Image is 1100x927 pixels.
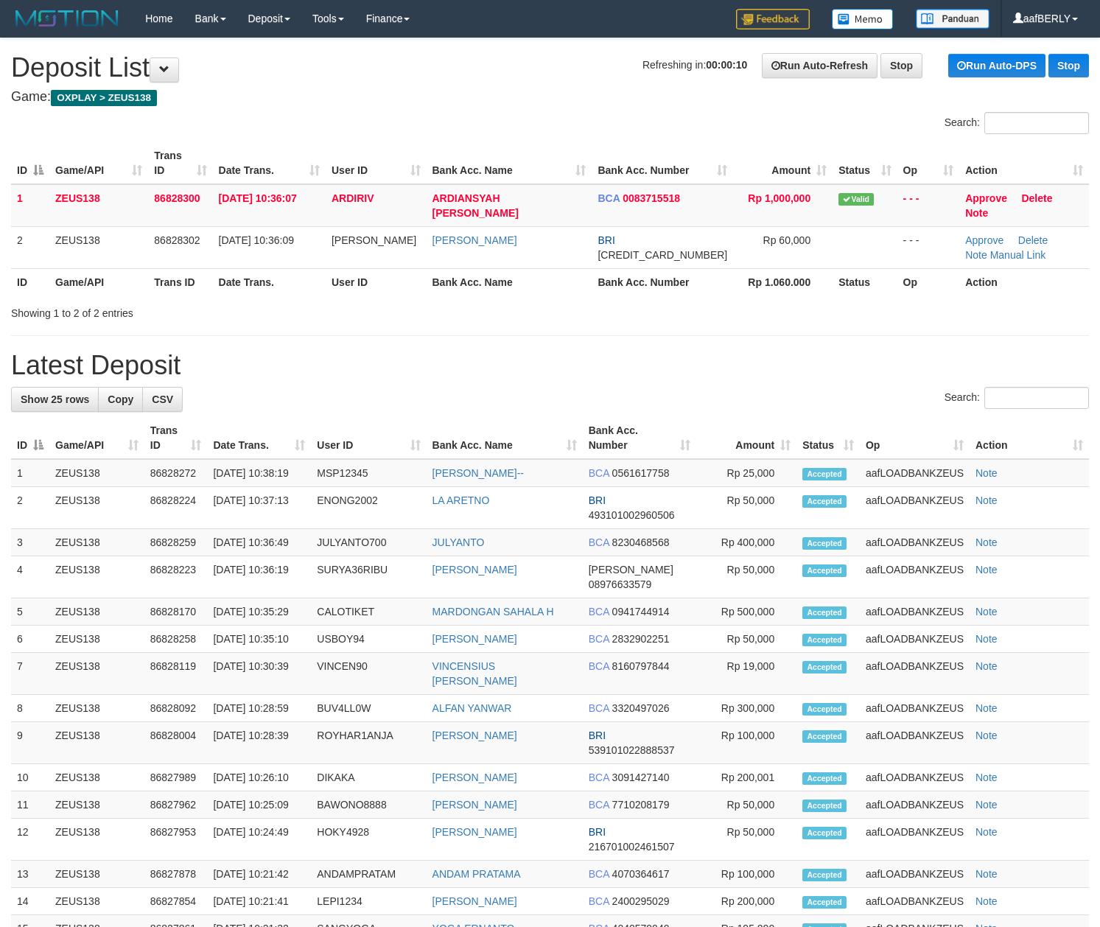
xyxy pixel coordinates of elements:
[207,695,311,722] td: [DATE] 10:28:59
[589,702,609,714] span: BCA
[207,529,311,556] td: [DATE] 10:36:49
[207,764,311,791] td: [DATE] 10:26:10
[49,791,144,819] td: ZEUS138
[860,556,970,598] td: aafLOADBANKZEUS
[589,868,609,880] span: BCA
[975,702,998,714] a: Note
[589,578,652,590] span: Copy 08976633579 to clipboard
[802,468,847,480] span: Accepted
[860,888,970,915] td: aafLOADBANKZEUS
[860,653,970,695] td: aafLOADBANKZEUS
[838,193,874,206] span: Valid transaction
[612,467,670,479] span: Copy 0561617758 to clipboard
[432,868,521,880] a: ANDAM PRATAMA
[589,841,675,853] span: Copy 216701002461507 to clipboard
[762,53,877,78] a: Run Auto-Refresh
[144,861,208,888] td: 86827878
[623,192,680,204] span: Copy 0083715518 to clipboard
[11,184,49,227] td: 1
[733,268,833,295] th: Rp 1.060.000
[49,598,144,626] td: ZEUS138
[975,494,998,506] a: Note
[975,467,998,479] a: Note
[897,142,960,184] th: Op: activate to sort column ascending
[49,142,148,184] th: Game/API: activate to sort column ascending
[207,861,311,888] td: [DATE] 10:21:42
[802,564,847,577] span: Accepted
[207,417,311,459] th: Date Trans.: activate to sort column ascending
[975,730,998,741] a: Note
[432,702,512,714] a: ALFAN YANWAR
[11,387,99,412] a: Show 25 rows
[965,234,1003,246] a: Approve
[11,90,1089,105] h4: Game:
[432,730,517,741] a: [PERSON_NAME]
[860,487,970,529] td: aafLOADBANKZEUS
[589,799,609,811] span: BCA
[583,417,696,459] th: Bank Acc. Number: activate to sort column ascending
[860,598,970,626] td: aafLOADBANKZEUS
[11,819,49,861] td: 12
[1018,234,1048,246] a: Delete
[11,861,49,888] td: 13
[589,730,606,741] span: BRI
[965,207,988,219] a: Note
[432,606,554,618] a: MARDONGAN SAHALA H
[49,695,144,722] td: ZEUS138
[706,59,747,71] strong: 00:00:10
[589,536,609,548] span: BCA
[589,467,609,479] span: BCA
[860,695,970,722] td: aafLOADBANKZEUS
[432,772,517,783] a: [PERSON_NAME]
[432,660,517,687] a: VINCENSIUS [PERSON_NAME]
[970,417,1089,459] th: Action: activate to sort column ascending
[311,722,426,764] td: ROYHAR1ANJA
[598,234,614,246] span: BRI
[11,142,49,184] th: ID: activate to sort column descending
[427,142,592,184] th: Bank Acc. Name: activate to sort column ascending
[207,819,311,861] td: [DATE] 10:24:49
[733,142,833,184] th: Amount: activate to sort column ascending
[213,142,326,184] th: Date Trans.: activate to sort column ascending
[975,660,998,672] a: Note
[11,791,49,819] td: 11
[311,764,426,791] td: DIKAKA
[589,633,609,645] span: BCA
[589,826,606,838] span: BRI
[207,653,311,695] td: [DATE] 10:30:39
[427,417,583,459] th: Bank Acc. Name: activate to sort column ascending
[98,387,143,412] a: Copy
[696,888,797,915] td: Rp 200,000
[207,888,311,915] td: [DATE] 10:21:41
[990,249,1046,261] a: Manual Link
[696,791,797,819] td: Rp 50,000
[802,703,847,716] span: Accepted
[49,487,144,529] td: ZEUS138
[432,192,519,219] a: ARDIANSYAH [PERSON_NAME]
[984,112,1089,134] input: Search:
[897,268,960,295] th: Op
[802,634,847,646] span: Accepted
[696,764,797,791] td: Rp 200,001
[11,268,49,295] th: ID
[144,487,208,529] td: 86828224
[432,536,485,548] a: JULYANTO
[860,819,970,861] td: aafLOADBANKZEUS
[311,417,426,459] th: User ID: activate to sort column ascending
[11,722,49,764] td: 9
[965,192,1007,204] a: Approve
[144,626,208,653] td: 86828258
[144,695,208,722] td: 86828092
[916,9,989,29] img: panduan.png
[959,142,1089,184] th: Action: activate to sort column ascending
[696,598,797,626] td: Rp 500,000
[326,142,427,184] th: User ID: activate to sort column ascending
[832,9,894,29] img: Button%20Memo.svg
[802,869,847,881] span: Accepted
[642,59,747,71] span: Refreshing in:
[696,417,797,459] th: Amount: activate to sort column ascending
[696,819,797,861] td: Rp 50,000
[49,459,144,487] td: ZEUS138
[802,606,847,619] span: Accepted
[612,772,670,783] span: Copy 3091427140 to clipboard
